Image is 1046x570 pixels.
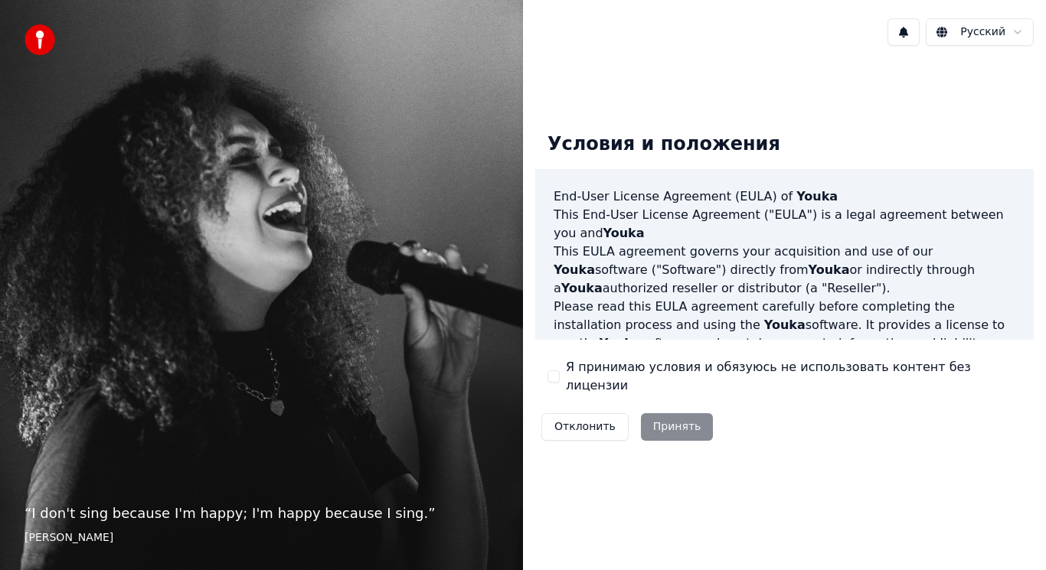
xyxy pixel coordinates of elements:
span: Youka [603,226,645,240]
p: This End-User License Agreement ("EULA") is a legal agreement between you and [554,206,1015,243]
p: “ I don't sing because I'm happy; I'm happy because I sing. ” [25,503,498,524]
p: This EULA agreement governs your acquisition and use of our software ("Software") directly from o... [554,243,1015,298]
span: Youka [561,281,603,295]
div: Условия и положения [535,120,793,169]
span: Youka [796,189,838,204]
img: youka [25,24,55,55]
span: Youka [809,262,850,277]
h3: End-User License Agreement (EULA) of [554,187,1015,206]
footer: [PERSON_NAME] [25,530,498,546]
span: Youka [554,262,595,277]
span: Youka [600,336,641,350]
label: Я принимаю условия и обязуюсь не использовать контент без лицензии [566,358,1021,395]
button: Отклонить [541,413,629,441]
p: Please read this EULA agreement carefully before completing the installation process and using th... [554,298,1015,371]
span: Youka [764,318,806,332]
